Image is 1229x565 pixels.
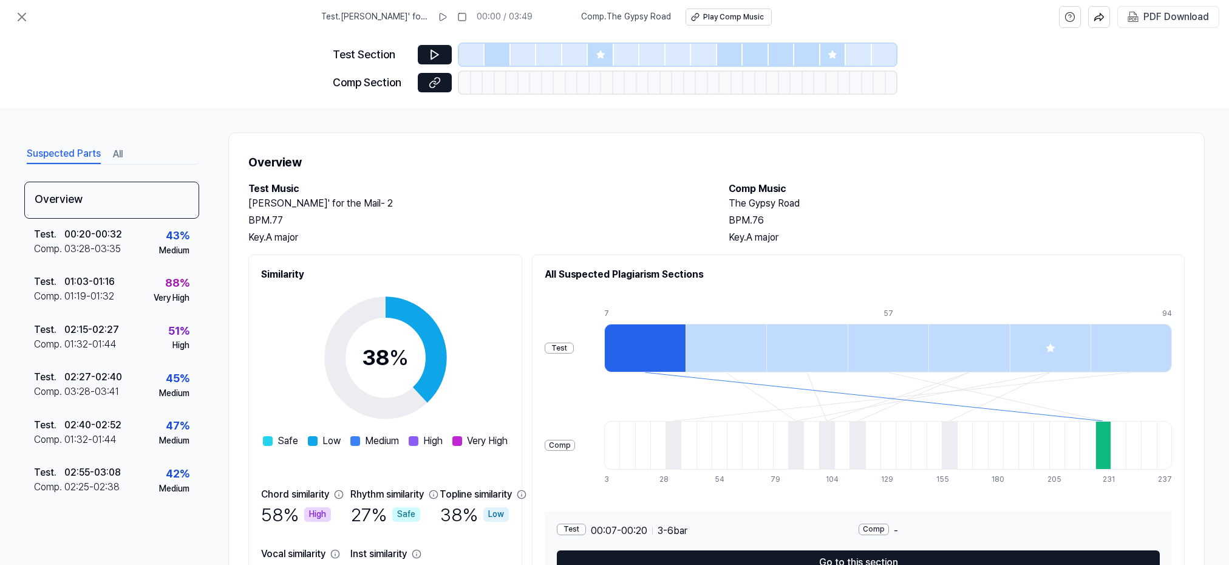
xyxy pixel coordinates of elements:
[1128,12,1139,22] img: PDF Download
[159,388,189,400] div: Medium
[248,152,1185,172] h1: Overview
[389,344,409,371] span: %
[715,474,730,485] div: 54
[1047,474,1063,485] div: 205
[34,418,64,433] div: Test .
[64,242,121,256] div: 03:28 - 03:35
[729,230,1185,245] div: Key. A major
[1059,6,1081,28] button: help
[64,337,117,352] div: 01:32 - 01:44
[159,245,189,257] div: Medium
[350,487,424,502] div: Rhythm similarity
[659,474,675,485] div: 28
[333,74,410,92] div: Comp Section
[581,11,671,23] span: Comp . The Gypsy Road
[1094,12,1105,22] img: share
[1162,309,1172,319] div: 94
[34,242,64,256] div: Comp .
[277,434,298,448] span: Safe
[771,474,786,485] div: 79
[1103,474,1118,485] div: 231
[1158,474,1172,485] div: 237
[64,465,121,480] div: 02:55 - 03:08
[826,474,841,485] div: 104
[248,213,704,228] div: BPM. 77
[27,145,101,164] button: Suspected Parts
[165,275,189,292] div: 88 %
[362,341,409,374] div: 38
[658,524,687,538] span: 3 - 6 bar
[545,343,574,354] div: Test
[154,292,189,304] div: Very High
[350,547,407,561] div: Inst similarity
[545,267,1172,282] h2: All Suspected Plagiarism Sections
[64,227,122,242] div: 00:20 - 00:32
[351,502,420,527] div: 27 %
[686,9,772,26] button: Play Comp Music
[34,323,64,337] div: Test .
[34,275,64,289] div: Test .
[883,309,965,319] div: 57
[604,474,619,485] div: 3
[729,196,1185,211] h2: The Gypsy Road
[34,227,64,242] div: Test .
[261,547,325,561] div: Vocal similarity
[936,474,952,485] div: 155
[64,323,119,337] div: 02:15 - 02:27
[24,182,199,219] div: Overview
[64,289,114,304] div: 01:19 - 01:32
[248,230,704,245] div: Key. A major
[166,417,189,435] div: 47 %
[304,507,331,522] div: High
[392,507,420,522] div: Safe
[172,340,189,352] div: High
[64,480,120,495] div: 02:25 - 02:38
[261,502,331,527] div: 58 %
[34,370,64,385] div: Test .
[859,524,889,535] div: Comp
[261,267,509,282] h2: Similarity
[545,440,575,451] div: Comp
[1143,9,1209,25] div: PDF Download
[440,502,509,527] div: 38 %
[34,385,64,399] div: Comp .
[248,196,704,211] h2: [PERSON_NAME]' for the Mail- 2
[591,524,647,538] span: 00:07 - 00:20
[333,46,410,64] div: Test Section
[261,487,329,502] div: Chord similarity
[440,487,512,502] div: Topline similarity
[34,433,64,447] div: Comp .
[365,434,399,448] span: Medium
[34,337,64,352] div: Comp .
[64,385,119,399] div: 03:28 - 03:41
[477,11,533,23] div: 00:00 / 03:49
[604,309,686,319] div: 7
[64,275,115,289] div: 01:03 - 01:16
[166,227,189,245] div: 43 %
[322,434,341,448] span: Low
[321,11,428,23] span: Test . [PERSON_NAME]' for the Mail- 2
[1064,11,1075,23] svg: help
[166,370,189,388] div: 45 %
[992,474,1007,485] div: 180
[168,323,189,340] div: 51 %
[34,289,64,304] div: Comp .
[483,507,509,522] div: Low
[729,213,1185,228] div: BPM. 76
[113,145,123,164] button: All
[557,524,586,535] div: Test
[1125,7,1211,27] button: PDF Download
[166,465,189,483] div: 42 %
[159,483,189,495] div: Medium
[703,12,764,22] div: Play Comp Music
[248,182,704,196] h2: Test Music
[467,434,508,448] span: Very High
[34,480,64,495] div: Comp .
[729,182,1185,196] h2: Comp Music
[64,418,121,433] div: 02:40 - 02:52
[64,370,122,385] div: 02:27 - 02:40
[881,474,896,485] div: 129
[34,465,64,480] div: Test .
[859,524,1160,538] div: -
